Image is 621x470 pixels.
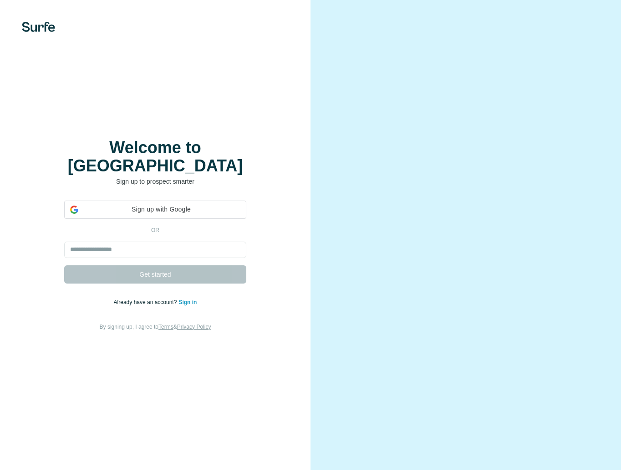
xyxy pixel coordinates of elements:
span: Already have an account? [114,299,179,305]
p: Sign up to prospect smarter [64,177,246,186]
img: Surfe's logo [22,22,55,32]
h1: Welcome to [GEOGRAPHIC_DATA] [64,139,246,175]
p: or [141,226,170,234]
a: Sign in [178,299,197,305]
div: Sign up with Google [64,201,246,219]
a: Terms [158,324,173,330]
span: Sign up with Google [82,205,240,214]
a: Privacy Policy [177,324,211,330]
span: By signing up, I agree to & [100,324,211,330]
